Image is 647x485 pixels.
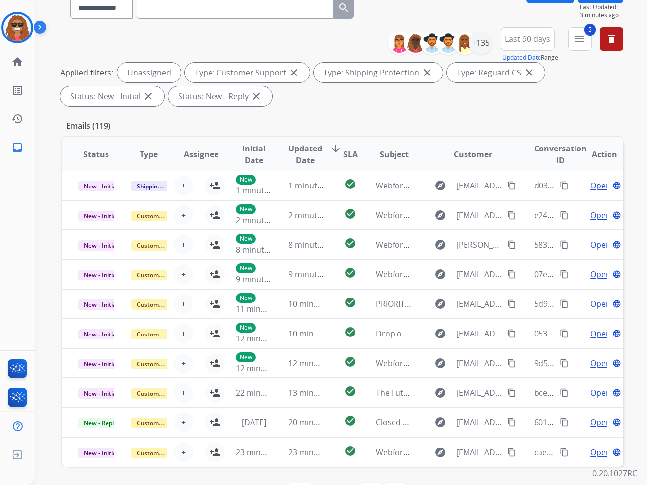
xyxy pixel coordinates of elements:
[456,447,502,458] span: [EMAIL_ADDRESS][DOMAIN_NAME]
[580,3,623,11] span: Last Updated:
[574,33,586,45] mat-icon: menu
[380,149,409,160] span: Subject
[236,175,256,185] p: New
[590,298,611,310] span: Open
[185,63,310,82] div: Type: Customer Support
[344,356,356,368] mat-icon: check_circle
[590,268,611,280] span: Open
[131,240,195,251] span: Customer Support
[580,11,623,19] span: 3 minutes ago
[590,328,611,339] span: Open
[209,268,221,280] mat-icon: person_add
[288,387,346,398] span: 13 minutes ago
[143,90,154,102] mat-icon: close
[131,181,198,191] span: Shipping Protection
[434,298,446,310] mat-icon: explore
[209,447,221,458] mat-icon: person_add
[181,268,186,280] span: +
[78,448,124,458] span: New - Initial
[560,388,569,397] mat-icon: content_copy
[181,180,186,191] span: +
[131,299,195,310] span: Customer Support
[456,180,502,191] span: [EMAIL_ADDRESS][DOMAIN_NAME]
[454,149,492,160] span: Customer
[131,270,195,280] span: Customer Support
[181,328,186,339] span: +
[236,204,256,214] p: New
[174,264,193,284] button: +
[469,31,493,55] div: +135
[560,240,569,249] mat-icon: content_copy
[376,447,599,458] span: Webform from [EMAIL_ADDRESS][DOMAIN_NAME] on [DATE]
[447,63,545,82] div: Type: Reguard CS
[421,67,433,78] mat-icon: close
[344,178,356,190] mat-icon: check_circle
[174,353,193,373] button: +
[344,208,356,220] mat-icon: check_circle
[209,298,221,310] mat-icon: person_add
[376,210,599,221] span: Webform from [EMAIL_ADDRESS][DOMAIN_NAME] on [DATE]
[560,448,569,457] mat-icon: content_copy
[456,416,502,428] span: [EMAIL_ADDRESS][DOMAIN_NAME]
[584,24,596,36] span: 5
[131,329,195,339] span: Customer Support
[288,239,341,250] span: 8 minutes ago
[505,37,550,41] span: Last 90 days
[288,67,300,78] mat-icon: close
[60,67,113,78] p: Applied filters:
[590,447,611,458] span: Open
[590,239,611,251] span: Open
[236,293,256,303] p: New
[288,269,341,280] span: 9 minutes ago
[181,298,186,310] span: +
[236,352,256,362] p: New
[612,388,621,397] mat-icon: language
[612,240,621,249] mat-icon: language
[507,329,516,338] mat-icon: content_copy
[434,209,446,221] mat-icon: explore
[131,359,195,369] span: Customer Support
[78,240,124,251] span: New - Initial
[590,387,611,399] span: Open
[434,239,446,251] mat-icon: explore
[507,388,516,397] mat-icon: content_copy
[209,180,221,191] mat-icon: person_add
[131,211,195,221] span: Customer Support
[560,299,569,308] mat-icon: content_copy
[78,329,124,339] span: New - Initial
[288,417,346,428] span: 20 minutes ago
[174,294,193,314] button: +
[117,63,181,82] div: Unassigned
[288,358,346,369] span: 12 minutes ago
[288,143,322,166] span: Updated Date
[507,299,516,308] mat-icon: content_copy
[209,209,221,221] mat-icon: person_add
[568,27,592,51] button: 5
[174,324,193,343] button: +
[376,180,599,191] span: Webform from [EMAIL_ADDRESS][DOMAIN_NAME] on [DATE]
[507,240,516,249] mat-icon: content_copy
[503,53,558,62] span: Range
[209,387,221,399] mat-icon: person_add
[11,84,23,96] mat-icon: list_alt
[344,267,356,279] mat-icon: check_circle
[507,211,516,220] mat-icon: content_copy
[236,387,293,398] span: 22 minutes ago
[78,299,124,310] span: New - Initial
[209,239,221,251] mat-icon: person_add
[209,416,221,428] mat-icon: person_add
[209,357,221,369] mat-icon: person_add
[181,209,186,221] span: +
[288,447,346,458] span: 23 minutes ago
[560,181,569,190] mat-icon: content_copy
[236,447,293,458] span: 23 minutes ago
[11,142,23,153] mat-icon: inbox
[62,120,114,132] p: Emails (119)
[456,268,502,280] span: [EMAIL_ADDRESS][DOMAIN_NAME]
[612,211,621,220] mat-icon: language
[181,387,186,399] span: +
[507,270,516,279] mat-icon: content_copy
[344,385,356,397] mat-icon: check_circle
[288,328,346,339] span: 10 minutes ago
[434,416,446,428] mat-icon: explore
